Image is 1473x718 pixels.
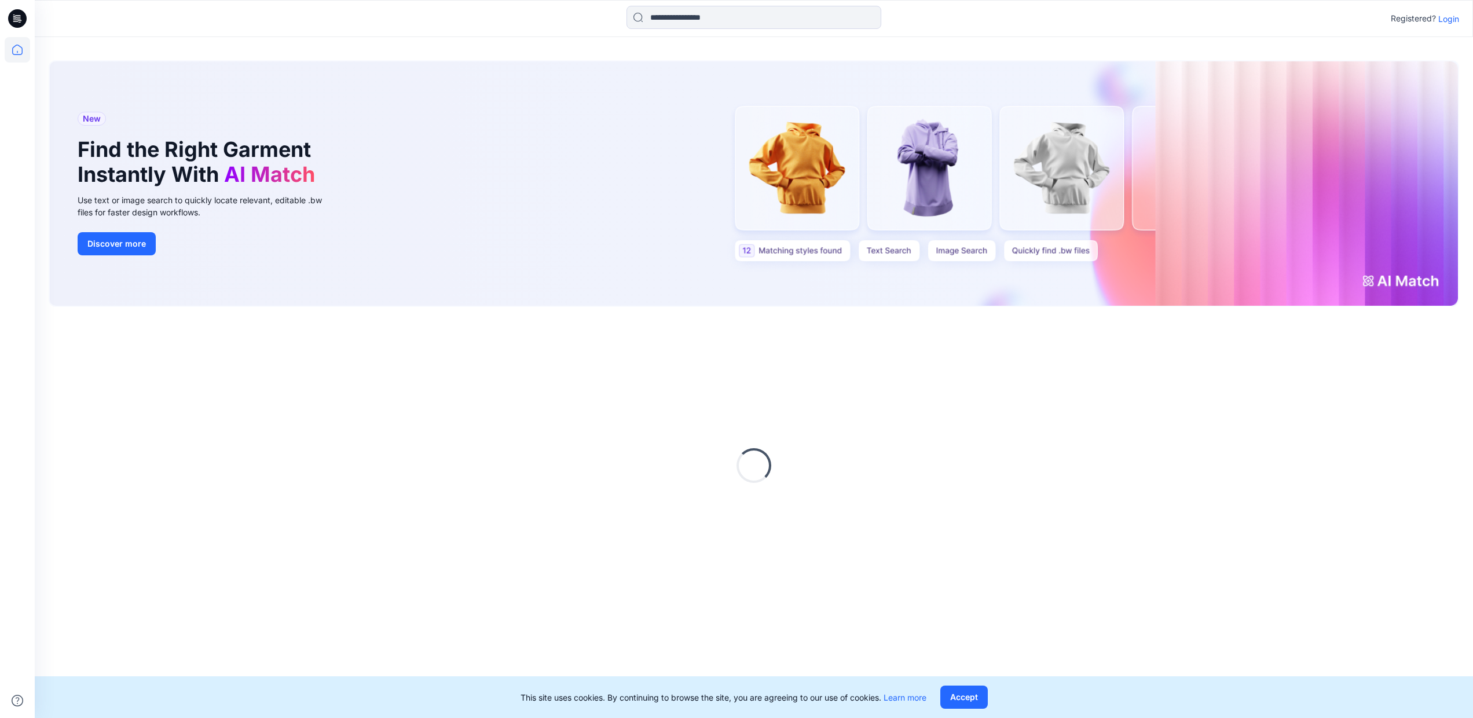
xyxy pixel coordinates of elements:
[521,691,926,704] p: This site uses cookies. By continuing to browse the site, you are agreeing to our use of cookies.
[1391,12,1436,25] p: Registered?
[1438,13,1459,25] p: Login
[78,137,321,187] h1: Find the Right Garment Instantly With
[940,686,988,709] button: Accept
[884,693,926,702] a: Learn more
[224,162,315,187] span: AI Match
[78,194,338,218] div: Use text or image search to quickly locate relevant, editable .bw files for faster design workflows.
[83,112,101,126] span: New
[78,232,156,255] button: Discover more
